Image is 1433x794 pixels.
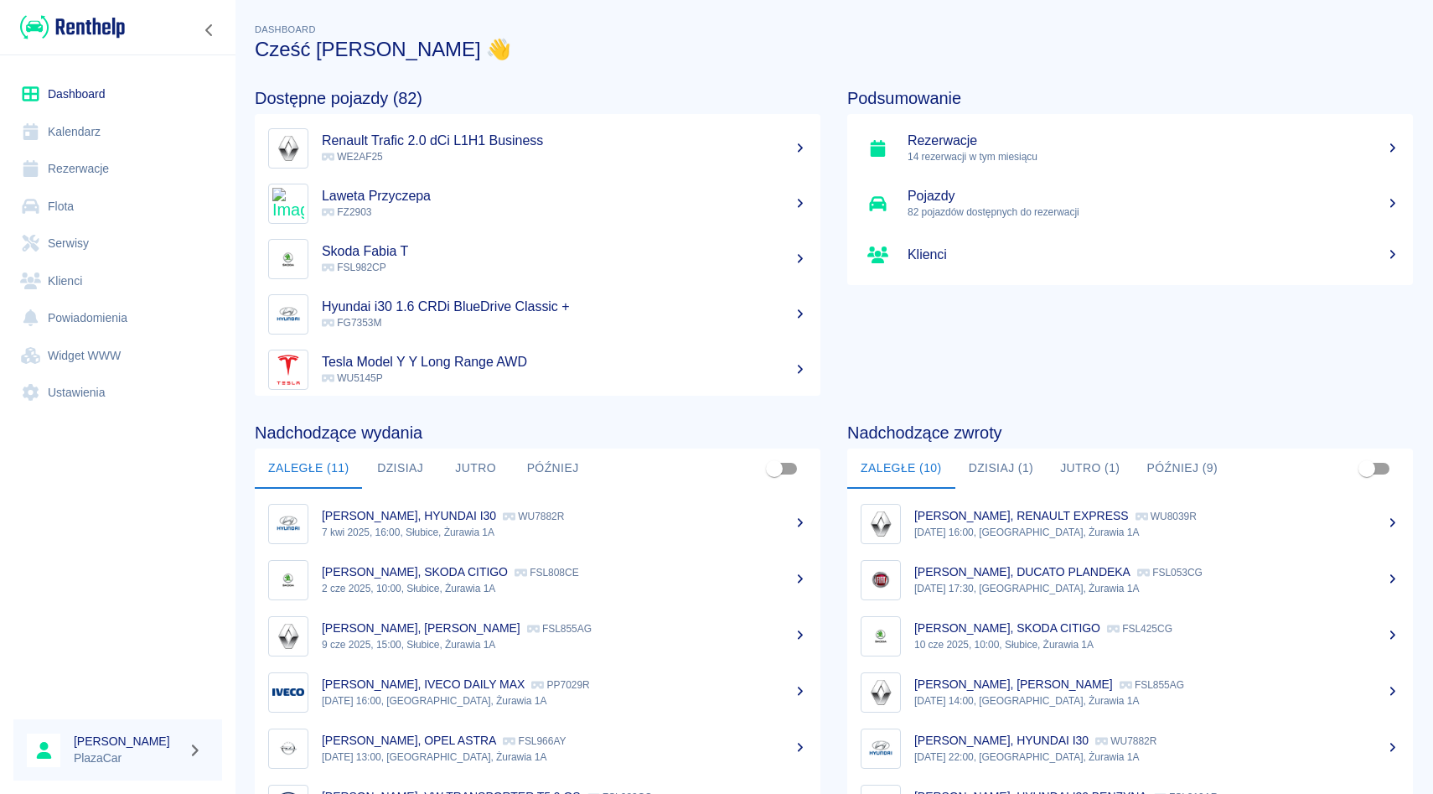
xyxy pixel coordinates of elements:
[847,449,955,489] button: Zaległe (10)
[1095,735,1156,747] p: WU7882R
[197,19,222,41] button: Zwiń nawigację
[272,132,304,164] img: Image
[13,262,222,300] a: Klienci
[914,637,1399,652] p: 10 cze 2025, 10:00, Słubice, Żurawia 1A
[1351,453,1383,485] span: Pokaż przypisane tylko do mnie
[322,188,807,205] h5: Laweta Przyczepa
[322,206,371,218] span: FZ2903
[847,231,1413,278] a: Klienci
[272,298,304,330] img: Image
[322,693,807,708] p: [DATE] 16:00, [GEOGRAPHIC_DATA], Żurawia 1A
[255,24,316,34] span: Dashboard
[322,750,807,765] p: [DATE] 13:00, [GEOGRAPHIC_DATA], Żurawia 1A
[255,608,820,664] a: Image[PERSON_NAME], [PERSON_NAME] FSL855AG9 cze 2025, 15:00, Słubice, Żurawia 1A
[13,188,222,226] a: Flota
[322,525,807,540] p: 7 kwi 2025, 16:00, Słubice, Żurawia 1A
[847,88,1413,108] h4: Podsumowanie
[908,188,1399,205] h5: Pojazdy
[1120,679,1184,691] p: FSL855AG
[363,449,438,489] button: Dzisiaj
[1133,449,1231,489] button: Później (9)
[914,677,1113,691] p: [PERSON_NAME], [PERSON_NAME]
[13,75,222,113] a: Dashboard
[255,287,820,342] a: ImageHyundai i30 1.6 CRDi BlueDrive Classic + FG7353M
[322,132,807,149] h5: Renault Trafic 2.0 dCi L1H1 Business
[13,13,125,41] a: Renthelp logo
[322,565,508,579] p: [PERSON_NAME], SKODA CITIGO
[322,354,807,371] h5: Tesla Model Y Y Long Range AWD
[322,243,807,260] h5: Skoda Fabia T
[322,262,386,273] span: FSL982CP
[914,693,1399,708] p: [DATE] 14:00, [GEOGRAPHIC_DATA], Żurawia 1A
[847,423,1413,443] h4: Nadchodzące zwroty
[514,449,592,489] button: Później
[272,508,304,540] img: Image
[1047,449,1133,489] button: Jutro (1)
[865,677,897,708] img: Image
[272,733,304,765] img: Image
[1107,623,1172,635] p: FSL425CG
[322,372,383,384] span: WU5145P
[13,337,222,375] a: Widget WWW
[847,496,1413,552] a: Image[PERSON_NAME], RENAULT EXPRESS WU8039R[DATE] 16:00, [GEOGRAPHIC_DATA], Żurawia 1A
[758,453,790,485] span: Pokaż przypisane tylko do mnie
[255,342,820,397] a: ImageTesla Model Y Y Long Range AWD WU5145P
[322,509,496,522] p: [PERSON_NAME], HYUNDAI I30
[74,733,181,750] h6: [PERSON_NAME]
[322,637,807,652] p: 9 cze 2025, 15:00, Słubice, Żurawia 1A
[955,449,1048,489] button: Dzisiaj (1)
[272,564,304,596] img: Image
[322,621,520,635] p: [PERSON_NAME], [PERSON_NAME]
[74,750,181,767] p: PlazaCar
[322,734,496,747] p: [PERSON_NAME], OPEL ASTRA
[914,509,1129,522] p: [PERSON_NAME], RENAULT EXPRESS
[503,511,564,522] p: WU7882R
[914,565,1130,579] p: [PERSON_NAME], DUCATO PLANDEKA
[322,298,807,315] h5: Hyundai i30 1.6 CRDi BlueDrive Classic +
[847,664,1413,720] a: Image[PERSON_NAME], [PERSON_NAME] FSL855AG[DATE] 14:00, [GEOGRAPHIC_DATA], Żurawia 1A
[13,113,222,151] a: Kalendarz
[13,374,222,412] a: Ustawienia
[908,205,1399,220] p: 82 pojazdów dostępnych do rezerwacji
[847,176,1413,231] a: Pojazdy82 pojazdów dostępnych do rezerwacji
[322,317,381,329] span: FG7353M
[1136,511,1197,522] p: WU8039R
[272,243,304,275] img: Image
[1137,567,1203,579] p: FSL053CG
[272,677,304,708] img: Image
[908,132,1399,149] h5: Rezerwacje
[515,567,579,579] p: FSL808CE
[847,552,1413,608] a: Image[PERSON_NAME], DUCATO PLANDEKA FSL053CG[DATE] 17:30, [GEOGRAPHIC_DATA], Żurawia 1A
[438,449,514,489] button: Jutro
[322,581,807,596] p: 2 cze 2025, 10:00, Słubice, Żurawia 1A
[272,188,304,220] img: Image
[914,621,1100,635] p: [PERSON_NAME], SKODA CITIGO
[914,750,1399,765] p: [DATE] 22:00, [GEOGRAPHIC_DATA], Żurawia 1A
[914,581,1399,596] p: [DATE] 17:30, [GEOGRAPHIC_DATA], Żurawia 1A
[527,623,592,635] p: FSL855AG
[908,149,1399,164] p: 14 rezerwacji w tym miesiącu
[865,620,897,652] img: Image
[255,38,1413,61] h3: Cześć [PERSON_NAME] 👋
[914,734,1089,747] p: [PERSON_NAME], HYUNDAI I30
[255,552,820,608] a: Image[PERSON_NAME], SKODA CITIGO FSL808CE2 cze 2025, 10:00, Słubice, Żurawia 1A
[255,121,820,176] a: ImageRenault Trafic 2.0 dCi L1H1 Business WE2AF25
[272,354,304,386] img: Image
[13,150,222,188] a: Rezerwacje
[255,496,820,552] a: Image[PERSON_NAME], HYUNDAI I30 WU7882R7 kwi 2025, 16:00, Słubice, Żurawia 1A
[503,735,566,747] p: FSL966AY
[908,247,1399,263] h5: Klienci
[847,720,1413,776] a: Image[PERSON_NAME], HYUNDAI I30 WU7882R[DATE] 22:00, [GEOGRAPHIC_DATA], Żurawia 1A
[255,449,363,489] button: Zaległe (11)
[255,176,820,231] a: ImageLaweta Przyczepa FZ2903
[847,121,1413,176] a: Rezerwacje14 rezerwacji w tym miesiącu
[865,508,897,540] img: Image
[255,664,820,720] a: Image[PERSON_NAME], IVECO DAILY MAX PP7029R[DATE] 16:00, [GEOGRAPHIC_DATA], Żurawia 1A
[20,13,125,41] img: Renthelp logo
[255,423,820,443] h4: Nadchodzące wydania
[865,733,897,765] img: Image
[13,299,222,337] a: Powiadomienia
[322,151,383,163] span: WE2AF25
[255,88,820,108] h4: Dostępne pojazdy (82)
[272,620,304,652] img: Image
